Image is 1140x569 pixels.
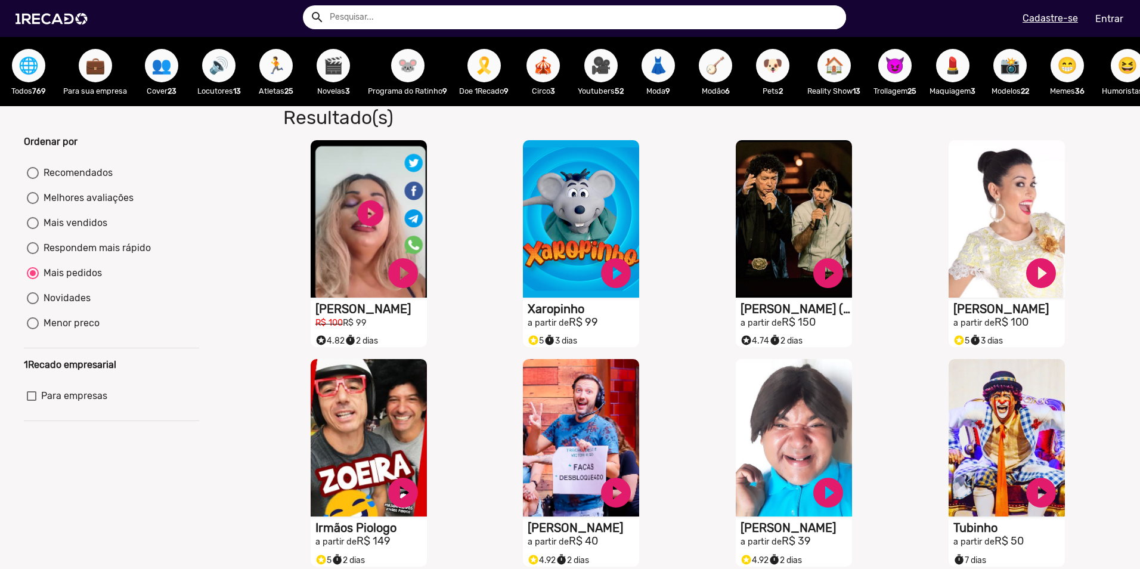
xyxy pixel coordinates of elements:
[969,335,981,346] small: timer
[741,551,752,565] i: Selo super talento
[345,332,356,346] i: timer
[756,49,789,82] button: 🐶
[810,255,846,291] a: play_circle_filled
[763,49,783,82] span: 🐶
[39,266,102,280] div: Mais pedidos
[1117,49,1138,82] span: 😆
[528,336,544,346] span: 5
[636,85,681,97] p: Moda
[523,359,639,517] video: S1RECADO vídeos dedicados para fãs e empresas
[79,49,112,82] button: 💼
[385,475,421,511] a: play_circle_filled
[311,359,427,517] video: S1RECADO vídeos dedicados para fãs e empresas
[736,359,852,517] video: S1RECADO vídeos dedicados para fãs e empresas
[544,336,577,346] span: 3 dias
[1075,86,1085,95] b: 36
[741,554,752,565] small: stars
[1023,255,1059,291] a: play_circle_filled
[769,554,780,565] small: timer
[705,49,726,82] span: 🪕
[315,535,427,548] h2: R$ 149
[769,555,802,565] span: 2 dias
[725,86,730,95] b: 6
[969,332,981,346] i: timer
[853,86,860,95] b: 13
[936,49,969,82] button: 💄
[1088,8,1131,29] a: Entrar
[315,336,345,346] span: 4.82
[24,136,78,147] b: Ordenar por
[741,336,769,346] span: 4.74
[943,49,963,82] span: 💄
[578,85,624,97] p: Youtubers
[39,216,107,230] div: Mais vendidos
[949,359,1065,517] video: S1RECADO vídeos dedicados para fãs e empresas
[332,555,365,565] span: 2 dias
[343,318,367,328] small: R$ 99
[741,316,852,329] h2: R$ 150
[345,335,356,346] small: timer
[209,49,229,82] span: 🔊
[987,85,1033,97] p: Modelos
[504,86,509,95] b: 9
[321,5,846,29] input: Pesquisar...
[693,85,738,97] p: Modão
[741,302,852,316] h1: [PERSON_NAME] ([PERSON_NAME] & [PERSON_NAME])
[467,49,501,82] button: 🎗️
[556,555,589,565] span: 2 dias
[6,85,51,97] p: Todos
[544,332,555,346] i: timer
[323,49,343,82] span: 🎬
[168,86,176,95] b: 23
[315,521,427,535] h1: Irmãos Piologo
[24,359,116,370] b: 1Recado empresarial
[385,255,421,291] a: play_circle_filled
[741,332,752,346] i: Selo super talento
[741,537,782,547] small: a partir de
[872,85,918,97] p: Trollagem
[953,555,986,565] span: 7 dias
[315,555,332,565] span: 5
[528,555,556,565] span: 4.92
[591,49,611,82] span: 🎥
[907,86,916,95] b: 25
[1045,85,1090,97] p: Memes
[953,335,965,346] small: stars
[85,49,106,82] span: 💼
[315,537,357,547] small: a partir de
[1023,13,1078,24] u: Cadastre-se
[953,332,965,346] i: Selo super talento
[824,49,844,82] span: 🏠
[274,106,823,129] h1: Resultado(s)
[528,521,639,535] h1: [PERSON_NAME]
[368,85,447,97] p: Programa do Ratinho
[196,85,241,97] p: Locutores
[41,389,107,403] span: Para empresas
[993,49,1027,82] button: 📸
[315,335,327,346] small: stars
[810,475,846,511] a: play_circle_filled
[953,316,1065,329] h2: R$ 100
[665,86,670,95] b: 9
[523,140,639,298] video: S1RECADO vídeos dedicados para fãs e empresas
[556,554,567,565] small: timer
[807,85,860,97] p: Reality Show
[284,86,293,95] b: 25
[528,554,539,565] small: stars
[949,140,1065,298] video: S1RECADO vídeos dedicados para fãs e empresas
[741,335,752,346] small: stars
[306,6,327,27] button: Example home icon
[885,49,905,82] span: 😈
[953,318,995,328] small: a partir de
[969,336,1003,346] span: 3 dias
[459,85,509,97] p: Doe 1Recado
[259,49,293,82] button: 🏃
[315,318,343,328] small: R$ 100
[253,85,299,97] p: Atletas
[953,521,1065,535] h1: Tubinho
[345,86,350,95] b: 3
[584,49,618,82] button: 🎥
[391,49,425,82] button: 🐭
[544,335,555,346] small: timer
[1021,86,1029,95] b: 22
